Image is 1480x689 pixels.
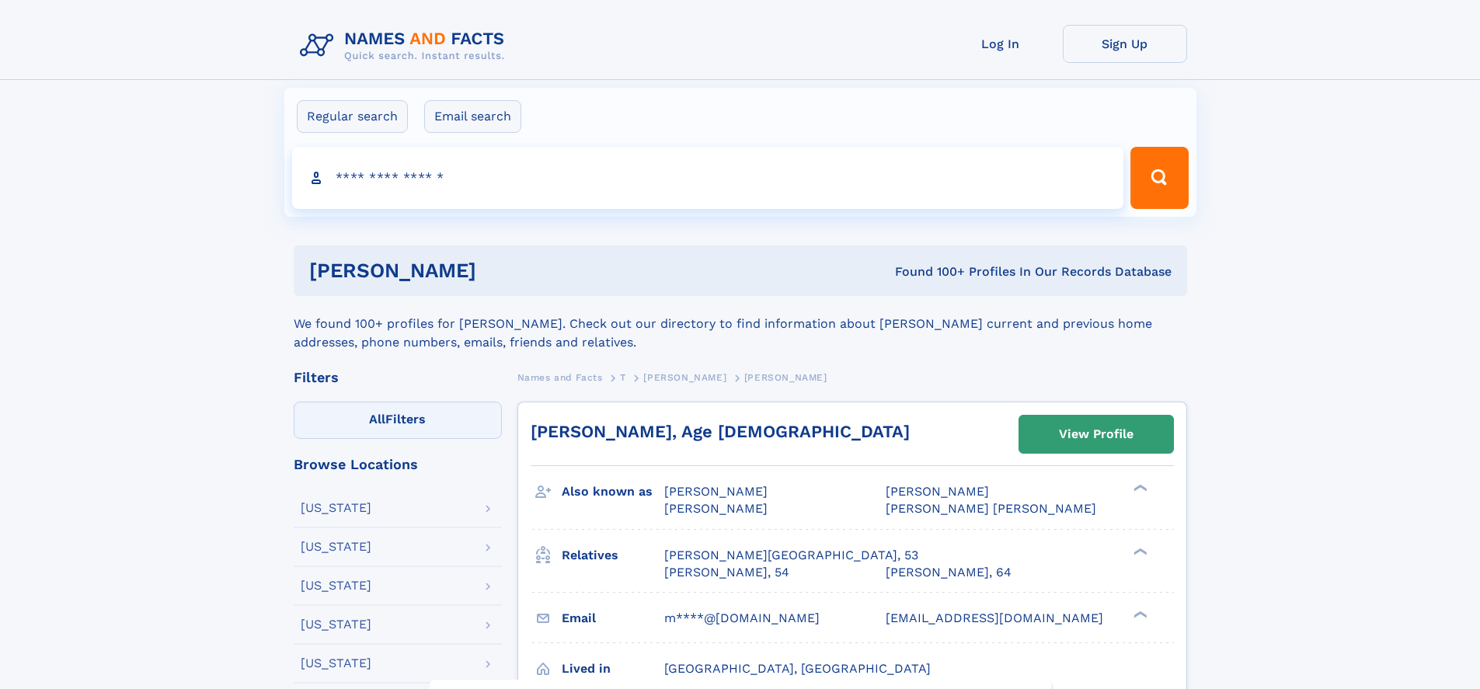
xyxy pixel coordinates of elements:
[886,611,1103,625] span: [EMAIL_ADDRESS][DOMAIN_NAME]
[643,372,726,383] span: [PERSON_NAME]
[531,422,910,441] a: [PERSON_NAME], Age [DEMOGRAPHIC_DATA]
[620,372,626,383] span: T
[1019,416,1173,453] a: View Profile
[886,484,989,499] span: [PERSON_NAME]
[664,547,918,564] a: [PERSON_NAME][GEOGRAPHIC_DATA], 53
[294,402,502,439] label: Filters
[562,478,664,505] h3: Also known as
[294,296,1187,352] div: We found 100+ profiles for [PERSON_NAME]. Check out our directory to find information about [PERS...
[1130,483,1148,493] div: ❯
[294,25,517,67] img: Logo Names and Facts
[517,367,603,387] a: Names and Facts
[664,501,768,516] span: [PERSON_NAME]
[562,542,664,569] h3: Relatives
[294,371,502,385] div: Filters
[1130,546,1148,556] div: ❯
[292,147,1124,209] input: search input
[938,25,1063,63] a: Log In
[1063,25,1187,63] a: Sign Up
[664,661,931,676] span: [GEOGRAPHIC_DATA], [GEOGRAPHIC_DATA]
[301,579,371,592] div: [US_STATE]
[424,100,521,133] label: Email search
[309,261,686,280] h1: [PERSON_NAME]
[301,618,371,631] div: [US_STATE]
[643,367,726,387] a: [PERSON_NAME]
[301,541,371,553] div: [US_STATE]
[664,484,768,499] span: [PERSON_NAME]
[664,564,789,581] a: [PERSON_NAME], 54
[562,605,664,632] h3: Email
[1130,609,1148,619] div: ❯
[886,501,1096,516] span: [PERSON_NAME] [PERSON_NAME]
[301,657,371,670] div: [US_STATE]
[562,656,664,682] h3: Lived in
[1059,416,1134,452] div: View Profile
[685,263,1172,280] div: Found 100+ Profiles In Our Records Database
[744,372,827,383] span: [PERSON_NAME]
[301,502,371,514] div: [US_STATE]
[369,412,385,426] span: All
[297,100,408,133] label: Regular search
[886,564,1012,581] a: [PERSON_NAME], 64
[294,458,502,472] div: Browse Locations
[620,367,626,387] a: T
[1130,147,1188,209] button: Search Button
